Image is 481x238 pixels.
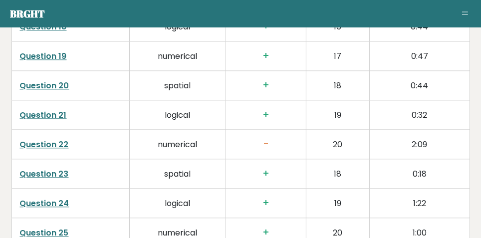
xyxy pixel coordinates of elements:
td: 0:47 [370,41,470,71]
h3: + [234,50,297,62]
td: logical [129,100,226,130]
td: 17 [306,41,370,71]
td: 0:18 [370,159,470,189]
a: Brght [10,7,45,20]
h3: + [234,80,297,91]
a: Question 22 [20,139,69,150]
a: Question 19 [20,50,67,62]
h3: + [234,168,297,180]
td: 18 [306,71,370,100]
td: 18 [306,159,370,189]
h3: + [234,109,297,121]
a: Question 23 [20,168,69,180]
td: 19 [306,100,370,130]
td: spatial [129,71,226,100]
h3: + [234,21,297,32]
td: 19 [306,189,370,218]
td: 0:32 [370,100,470,130]
td: numerical [129,130,226,159]
a: Question 21 [20,109,67,121]
h3: - [234,139,297,150]
td: 1:22 [370,189,470,218]
td: 20 [306,130,370,159]
a: Question 20 [20,80,69,91]
td: spatial [129,159,226,189]
td: 0:44 [370,71,470,100]
td: 2:09 [370,130,470,159]
td: numerical [129,41,226,71]
td: logical [129,189,226,218]
button: Toggle navigation [459,8,471,20]
a: Question 24 [20,198,69,209]
h3: + [234,198,297,209]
